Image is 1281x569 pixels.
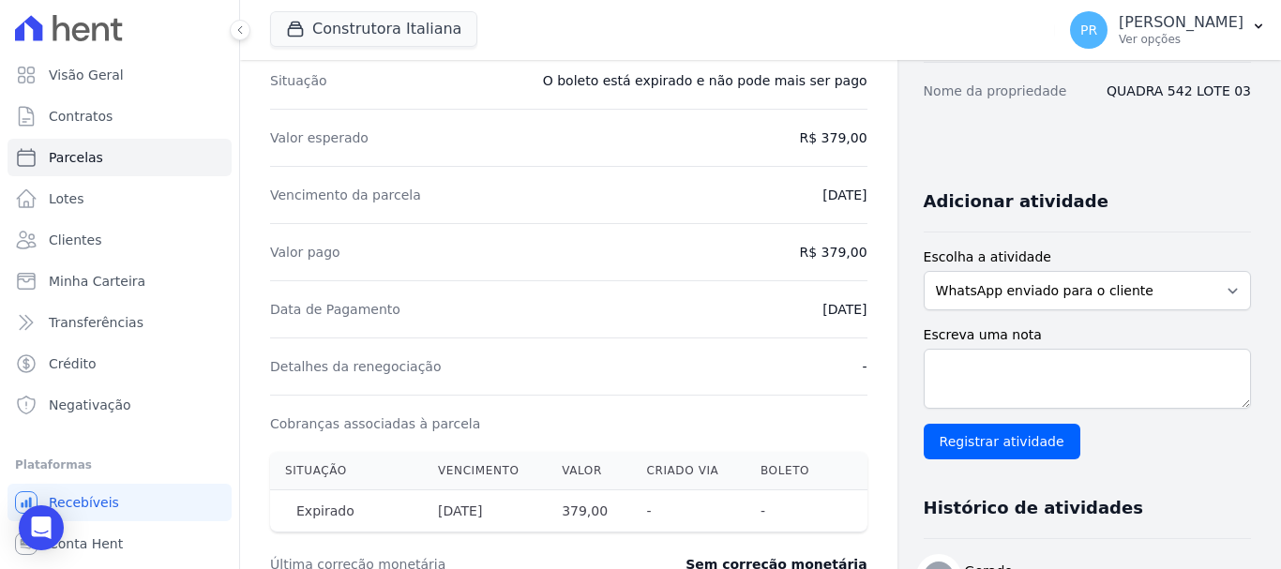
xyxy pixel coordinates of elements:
a: Lotes [8,180,232,217]
dd: [DATE] [822,186,867,204]
a: Clientes [8,221,232,259]
dt: Valor pago [270,243,340,262]
a: Conta Hent [8,525,232,562]
a: Transferências [8,304,232,341]
p: [PERSON_NAME] [1119,13,1243,32]
th: [DATE] [423,490,547,532]
span: Transferências [49,313,143,332]
span: Negativação [49,396,131,414]
span: Visão Geral [49,66,124,84]
dt: Valor esperado [270,128,369,147]
dd: O boleto está expirado e não pode mais ser pago [543,71,867,90]
span: PR [1080,23,1097,37]
dt: Nome da propriedade [924,82,1067,100]
button: PR [PERSON_NAME] Ver opções [1055,4,1281,56]
a: Minha Carteira [8,262,232,300]
th: Vencimento [423,452,547,490]
th: - [631,490,746,532]
dt: Cobranças associadas à parcela [270,414,480,433]
span: Parcelas [49,148,103,167]
dt: Vencimento da parcela [270,186,421,204]
th: 379,00 [547,490,631,532]
h3: Histórico de atividades [924,497,1143,519]
span: Crédito [49,354,97,373]
a: Contratos [8,97,232,135]
dd: R$ 379,00 [800,128,867,147]
div: Open Intercom Messenger [19,505,64,550]
dt: Data de Pagamento [270,300,400,319]
th: Boleto [746,452,834,490]
th: Situação [270,452,423,490]
a: Parcelas [8,139,232,176]
dd: - [863,357,867,376]
a: Visão Geral [8,56,232,94]
div: Plataformas [15,454,224,476]
dt: Detalhes da renegociação [270,357,442,376]
th: - [746,490,834,532]
span: Expirado [285,502,366,520]
dd: QUADRA 542 LOTE 03 [1107,82,1251,100]
span: Clientes [49,231,101,249]
span: Lotes [49,189,84,208]
span: Recebíveis [49,493,119,512]
th: Valor [547,452,631,490]
input: Registrar atividade [924,424,1080,459]
span: Minha Carteira [49,272,145,291]
h3: Adicionar atividade [924,190,1108,213]
p: Ver opções [1119,32,1243,47]
dd: R$ 379,00 [800,243,867,262]
dt: Situação [270,71,327,90]
span: Contratos [49,107,113,126]
dd: [DATE] [822,300,867,319]
a: Recebíveis [8,484,232,521]
label: Escolha a atividade [924,247,1251,267]
a: Crédito [8,345,232,382]
label: Escreva uma nota [924,325,1251,345]
span: Conta Hent [49,534,123,553]
button: Construtora Italiana [270,11,477,47]
th: Criado via [631,452,746,490]
a: Negativação [8,386,232,424]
